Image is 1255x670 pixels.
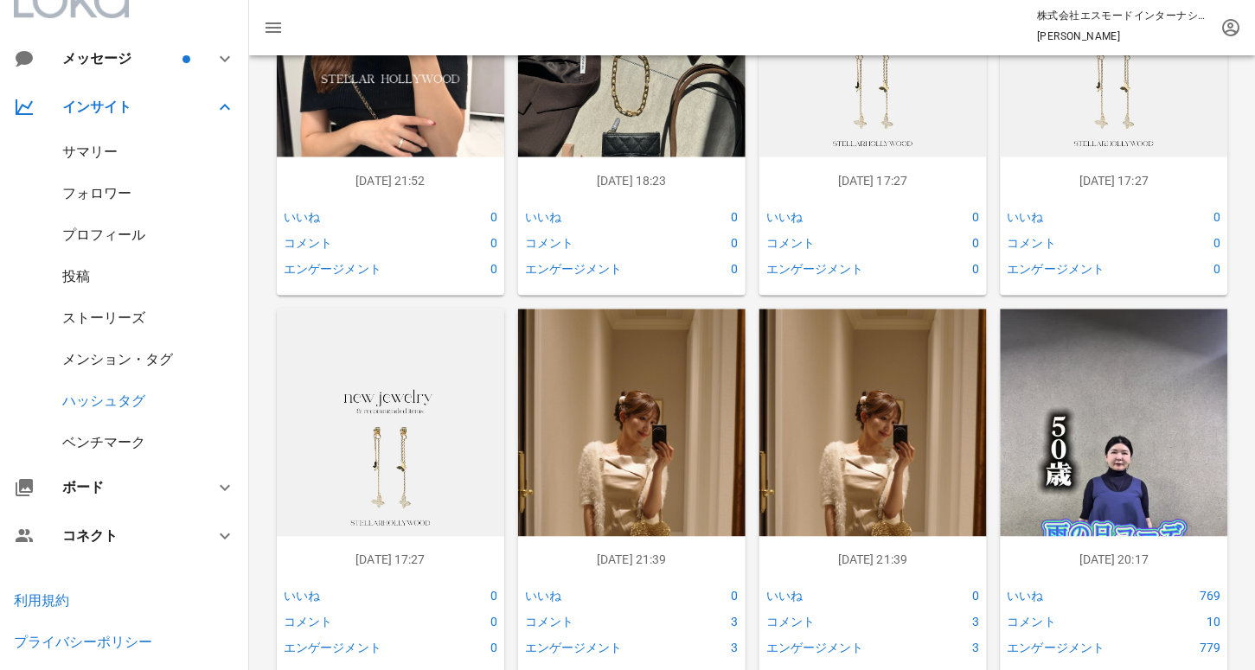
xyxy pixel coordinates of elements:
div: 0 [669,583,742,609]
div: エンゲージメント [1003,255,1150,281]
div: いいね [763,583,910,609]
div: コメント [1003,229,1150,255]
div: 0 [909,203,983,229]
a: ベンチマーク [62,434,145,450]
div: 0 [427,203,501,229]
div: 0 [669,229,742,255]
div: いいね [522,203,669,229]
div: コネクト [62,527,194,544]
div: 3 [669,635,742,660]
div: エンゲージメント [763,635,910,660]
p: [DATE] 18:23 [532,170,732,189]
p: [DATE] 20:17 [1014,550,1213,569]
div: いいね [1003,203,1150,229]
div: 0 [669,255,742,281]
img: 544141333_18482382793078656_2135973187987592999_n.jpg [518,309,746,611]
div: いいね [522,583,669,609]
div: 10 [1150,609,1224,635]
div: 0 [1150,203,1224,229]
a: サマリー [62,144,118,160]
div: コメント [763,609,910,635]
div: 769 [1150,583,1224,609]
div: 3 [909,635,983,660]
div: コメント [280,229,427,255]
p: [PERSON_NAME] [1037,28,1210,45]
a: ハッシュタグ [62,392,145,409]
a: ストーリーズ [62,309,145,326]
a: プロフィール [62,227,145,243]
p: [DATE] 21:52 [291,170,490,189]
div: インサイト [62,99,194,115]
div: いいね [763,203,910,229]
p: [DATE] 17:27 [1014,170,1213,189]
div: コメント [280,609,427,635]
a: メンション・タグ [62,351,173,367]
div: エンゲージメント [1003,635,1150,660]
p: [DATE] 17:27 [773,170,973,189]
img: 544141333_18482382793078656_2135973187987592999_n.jpg [759,309,987,611]
div: 0 [427,255,501,281]
div: 0 [1150,229,1224,255]
div: 0 [909,583,983,609]
div: 0 [427,609,501,635]
div: 779 [1150,635,1224,660]
a: 投稿 [62,268,90,284]
a: プライバシーポリシー [14,634,152,650]
div: エンゲージメント [522,255,669,281]
div: 0 [909,229,983,255]
div: メッセージ [62,50,179,67]
div: いいね [280,203,427,229]
div: コメント [763,229,910,255]
div: 0 [427,229,501,255]
a: 利用規約 [14,592,69,609]
div: 3 [669,609,742,635]
p: [DATE] 17:27 [291,550,490,569]
div: 0 [909,255,983,281]
img: 542726545_18016864106774135_4374334645088323911_n.jpg [277,309,504,611]
div: ボード [62,479,194,495]
p: [DATE] 21:39 [773,550,973,569]
div: エンゲージメント [763,255,910,281]
p: 株式会社エスモードインターナショナル [1037,7,1210,24]
div: 0 [1150,255,1224,281]
div: コメント [522,229,669,255]
div: エンゲージメント [522,635,669,660]
div: 0 [427,635,501,660]
a: フォロワー [62,185,131,201]
div: 0 [427,583,501,609]
div: コメント [522,609,669,635]
div: いいね [280,583,427,609]
div: 3 [909,609,983,635]
div: いいね [1003,583,1150,609]
div: コメント [1003,609,1150,635]
div: エンゲージメント [280,635,427,660]
span: バッジ [182,55,190,63]
div: 0 [669,203,742,229]
p: [DATE] 21:39 [532,550,732,569]
div: エンゲージメント [280,255,427,281]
